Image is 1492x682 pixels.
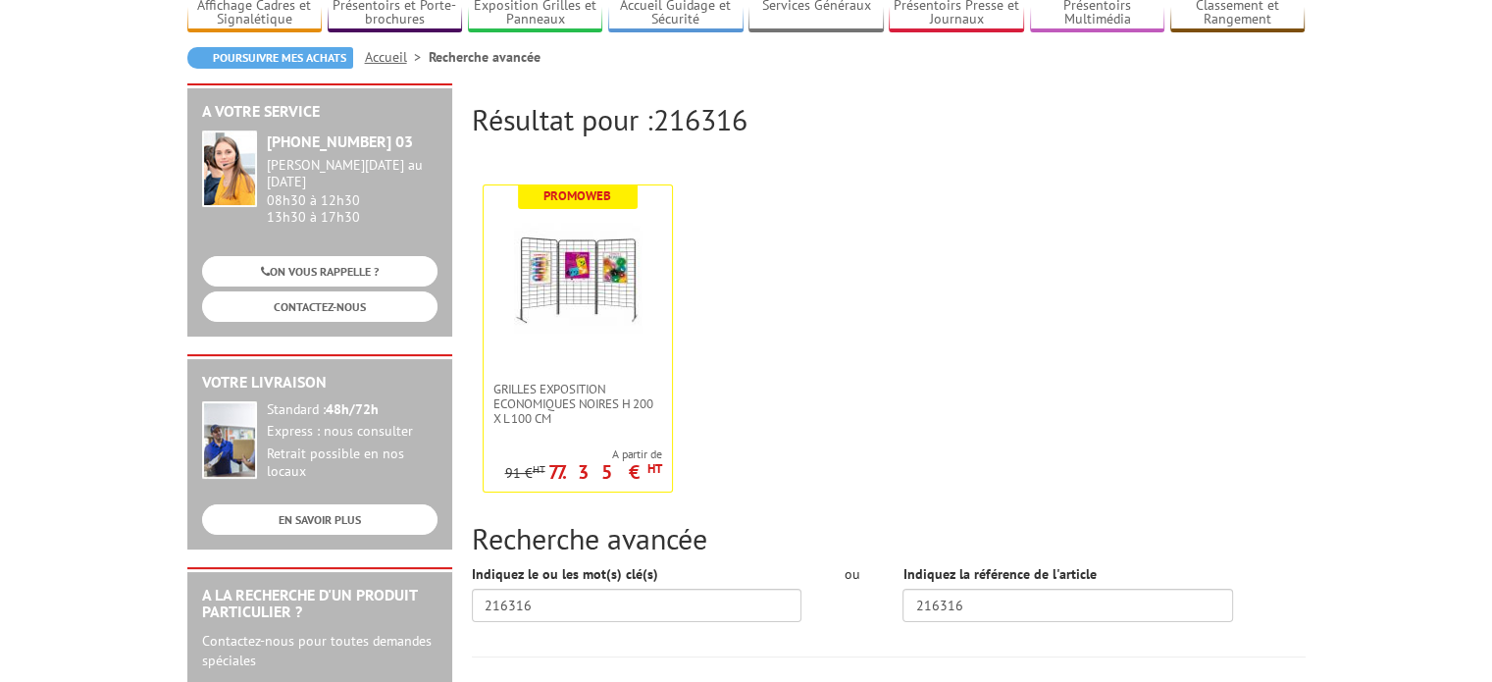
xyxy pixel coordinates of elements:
[548,466,662,478] p: 77.35 €
[493,382,662,426] span: Grilles Exposition Economiques Noires H 200 x L 100 cm
[429,47,540,67] li: Recherche avancée
[365,48,429,66] a: Accueil
[202,401,257,479] img: widget-livraison.jpg
[514,215,642,342] img: Grilles Exposition Economiques Noires H 200 x L 100 cm
[505,446,662,462] span: A partir de
[902,564,1096,584] label: Indiquez la référence de l'article
[187,47,353,69] a: Poursuivre mes achats
[267,446,437,481] div: Retrait possible en nos locaux
[267,401,437,419] div: Standard :
[267,157,437,225] div: 08h30 à 12h30 13h30 à 17h30
[647,460,662,477] sup: HT
[472,522,1306,554] h2: Recherche avancée
[202,374,437,392] h2: Votre livraison
[472,564,658,584] label: Indiquez le ou les mot(s) clé(s)
[267,157,437,190] div: [PERSON_NAME][DATE] au [DATE]
[202,291,437,322] a: CONTACTEZ-NOUS
[505,466,545,481] p: 91 €
[202,103,437,121] h2: A votre service
[533,462,545,476] sup: HT
[543,187,611,204] b: Promoweb
[653,100,747,138] span: 216316
[202,504,437,535] a: EN SAVOIR PLUS
[267,131,413,151] strong: [PHONE_NUMBER] 03
[202,587,437,621] h2: A la recherche d'un produit particulier ?
[202,631,437,670] p: Contactez-nous pour toutes demandes spéciales
[831,564,873,584] div: ou
[326,400,379,418] strong: 48h/72h
[472,103,1306,135] h2: Résultat pour :
[202,256,437,287] a: ON VOUS RAPPELLE ?
[202,131,257,207] img: widget-service.jpg
[484,382,672,426] a: Grilles Exposition Economiques Noires H 200 x L 100 cm
[267,423,437,441] div: Express : nous consulter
